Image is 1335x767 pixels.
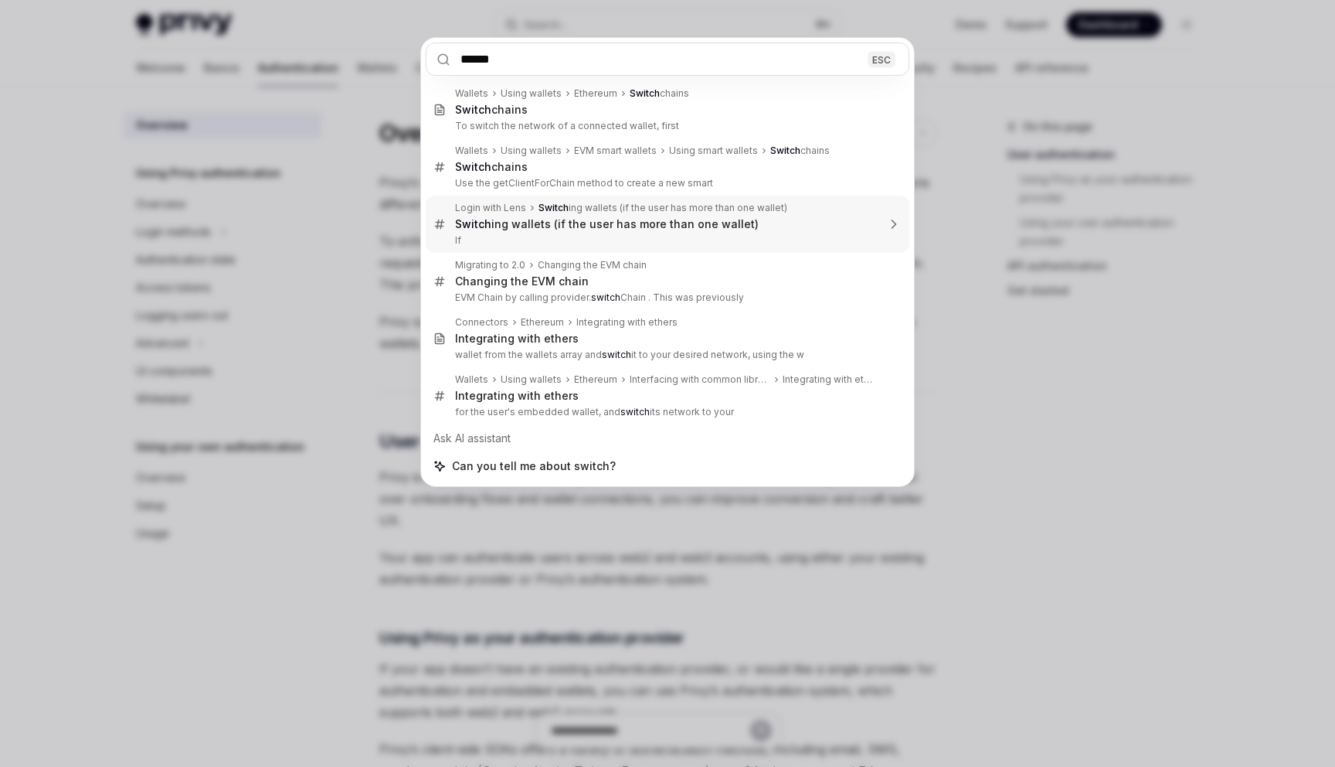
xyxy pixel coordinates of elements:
b: Switch [455,160,491,173]
div: ing wallets (if the user has more than one wallet) [538,202,787,214]
div: Interfacing with common libraries [630,373,770,386]
b: Switch [538,202,569,213]
div: Migrating to 2.0 [455,259,525,271]
div: Wallets [455,87,488,100]
div: EVM smart wallets [574,145,657,157]
p: If [455,234,877,247]
div: Using wallets [501,145,562,157]
div: ESC [868,51,895,67]
div: Using wallets [501,373,562,386]
div: Integrating with ethers [576,316,678,329]
span: Can you tell me about switch? [452,458,616,474]
div: Ethereum [574,373,617,386]
p: EVM Chain by calling provider. Chain . This was previously [455,291,877,304]
div: Changing the EVM chain [455,274,589,288]
b: Switch [630,87,660,99]
div: chains [455,103,528,117]
p: To switch the network of a connected wallet, first [455,120,877,132]
div: Integrating with ethers [783,373,877,386]
div: Ethereum [521,316,564,329]
p: for the user's embedded wallet, and its network to your [455,406,877,418]
b: Switch [455,103,491,116]
div: chains [455,160,528,174]
div: Integrating with ethers [455,389,579,403]
div: Ethereum [574,87,617,100]
b: switch [620,406,650,418]
div: Ask AI assistant [426,424,909,452]
div: Connectors [455,316,508,329]
div: ing wallets (if the user has more than one wallet) [455,217,759,231]
b: Switch [455,217,491,230]
div: chains [630,87,689,100]
b: Switch [770,145,800,156]
div: Integrating with ethers [455,332,579,346]
div: Changing the EVM chain [538,259,647,271]
div: chains [770,145,830,157]
p: wallet from the wallets array and it to your desired network, using the w [455,349,877,361]
b: switch [591,291,620,303]
div: Using smart wallets [669,145,758,157]
p: Use the getClientForChain method to create a new smart [455,177,877,189]
div: Login with Lens [455,202,526,214]
div: Using wallets [501,87,562,100]
div: Wallets [455,145,488,157]
div: Wallets [455,373,488,386]
b: switch [602,349,631,360]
